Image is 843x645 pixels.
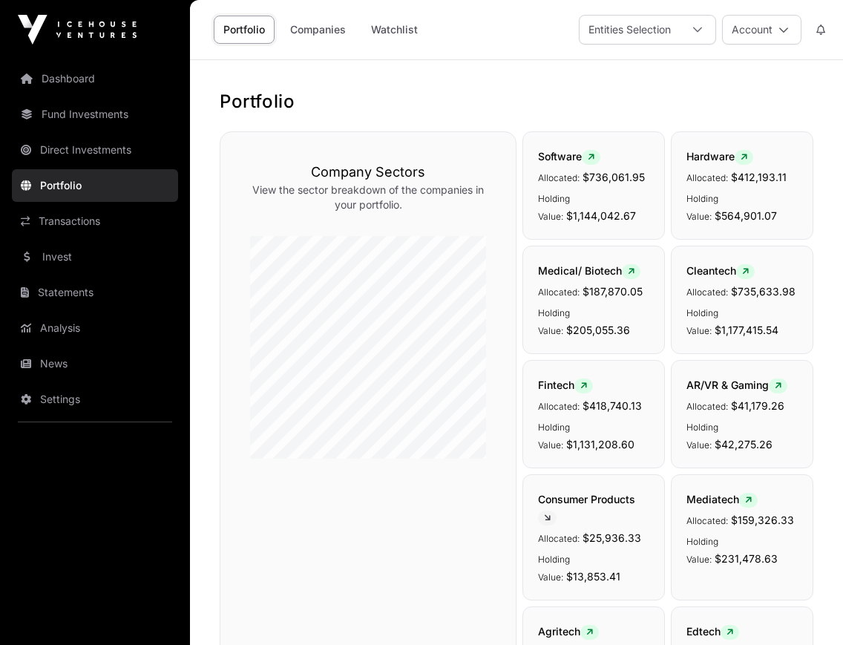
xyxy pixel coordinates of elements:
[12,134,178,166] a: Direct Investments
[538,625,599,638] span: Agritech
[715,209,777,222] span: $564,901.07
[250,183,486,212] p: View the sector breakdown of the companies in your portfolio.
[538,307,570,336] span: Holding Value:
[12,205,178,238] a: Transactions
[12,276,178,309] a: Statements
[361,16,427,44] a: Watchlist
[731,285,796,298] span: $735,633.98
[538,422,570,451] span: Holding Value:
[220,90,813,114] h1: Portfolio
[12,240,178,273] a: Invest
[538,193,570,222] span: Holding Value:
[580,16,680,44] div: Entities Selection
[538,493,635,523] span: Consumer Products
[566,209,636,222] span: $1,144,042.67
[281,16,355,44] a: Companies
[538,379,593,391] span: Fintech
[12,383,178,416] a: Settings
[715,438,773,451] span: $42,275.26
[731,399,784,412] span: $41,179.26
[686,515,728,526] span: Allocated:
[769,574,843,645] iframe: Chat Widget
[538,401,580,412] span: Allocated:
[12,347,178,380] a: News
[583,285,643,298] span: $187,870.05
[686,193,718,222] span: Holding Value:
[715,552,778,565] span: $231,478.63
[12,312,178,344] a: Analysis
[686,307,718,336] span: Holding Value:
[686,287,728,298] span: Allocated:
[686,172,728,183] span: Allocated:
[686,536,718,565] span: Holding Value:
[538,287,580,298] span: Allocated:
[686,493,758,505] span: Mediatech
[583,399,642,412] span: $418,740.13
[686,379,787,391] span: AR/VR & Gaming
[583,531,641,544] span: $25,936.33
[538,533,580,544] span: Allocated:
[12,62,178,95] a: Dashboard
[566,438,634,451] span: $1,131,208.60
[12,169,178,202] a: Portfolio
[722,15,801,45] button: Account
[731,171,787,183] span: $412,193.11
[538,264,640,277] span: Medical/ Biotech
[731,514,794,526] span: $159,326.33
[214,16,275,44] a: Portfolio
[686,625,739,638] span: Edtech
[18,15,137,45] img: Icehouse Ventures Logo
[250,162,486,183] h3: Company Sectors
[686,264,755,277] span: Cleantech
[583,171,645,183] span: $736,061.95
[686,150,753,163] span: Hardware
[538,172,580,183] span: Allocated:
[566,570,620,583] span: $13,853.41
[538,150,600,163] span: Software
[12,98,178,131] a: Fund Investments
[686,401,728,412] span: Allocated:
[538,554,570,583] span: Holding Value:
[715,324,778,336] span: $1,177,415.54
[686,422,718,451] span: Holding Value:
[566,324,630,336] span: $205,055.36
